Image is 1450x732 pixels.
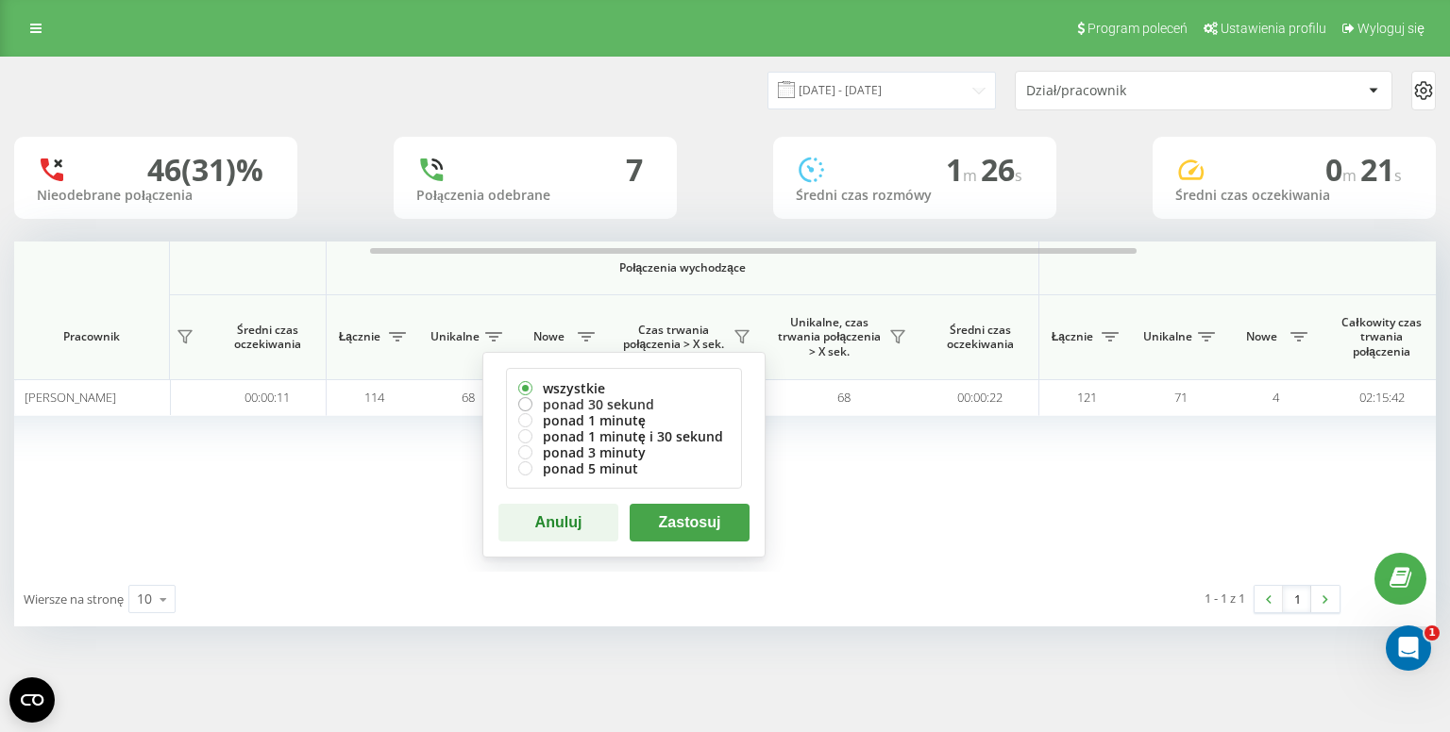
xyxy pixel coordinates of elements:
div: 7 [626,152,643,188]
span: 71 [1174,389,1188,406]
iframe: Intercom live chat [1386,625,1431,671]
td: 02:15:42 [1323,379,1441,416]
label: ponad 5 minut [518,460,730,476]
span: Wyloguj się [1357,21,1425,36]
span: Program poleceń [1087,21,1188,36]
span: m [963,165,981,186]
div: 10 [137,590,152,608]
span: Nowe [1238,329,1285,344]
span: 21 [1360,149,1402,190]
span: Ustawienia profilu [1221,21,1326,36]
span: [PERSON_NAME] [25,389,116,406]
span: 0 [1325,149,1360,190]
span: 68 [462,389,475,406]
span: m [1342,165,1360,186]
span: Czas trwania połączenia > X sek. [619,323,728,352]
span: Unikalne [1143,329,1192,344]
span: Unikalne, czas trwania połączenia > X sek. [775,315,884,359]
span: Całkowity czas trwania połączenia [1337,315,1426,359]
a: 1 [1283,586,1311,612]
span: Średni czas oczekiwania [223,323,312,352]
span: Wiersze na stronę [24,591,124,607]
span: 4 [1273,389,1279,406]
span: Łącznie [336,329,383,344]
span: 114 [364,389,384,406]
div: Połączenia odebrane [416,188,654,204]
div: Dział/pracownik [1026,83,1252,99]
button: Anuluj [498,504,618,541]
span: Nowe [525,329,572,344]
div: Nieodebrane połączenia [37,188,275,204]
span: Unikalne [430,329,480,344]
label: wszystkie [518,380,730,396]
span: 26 [981,149,1022,190]
span: s [1394,165,1402,186]
span: 1 [1425,625,1440,640]
div: Średni czas rozmówy [796,188,1034,204]
label: ponad 3 minuty [518,444,730,460]
span: 1 [946,149,981,190]
span: Połączenia wychodzące [371,260,995,275]
td: 00:00:11 [209,379,327,416]
label: ponad 30 sekund [518,396,730,412]
button: Open CMP widget [9,677,55,723]
label: ponad 1 minutę [518,412,730,428]
div: 46 (31)% [147,152,263,188]
div: Średni czas oczekiwania [1175,188,1413,204]
span: Łącznie [1049,329,1096,344]
span: 121 [1077,389,1097,406]
span: 68 [837,389,851,406]
label: ponad 1 minutę i 30 sekund [518,428,730,444]
span: Pracownik [30,329,153,344]
button: Zastosuj [630,504,750,541]
span: s [1015,165,1022,186]
span: Średni czas oczekiwania [936,323,1024,352]
td: 00:00:22 [921,379,1039,416]
div: 1 - 1 z 1 [1205,589,1245,607]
